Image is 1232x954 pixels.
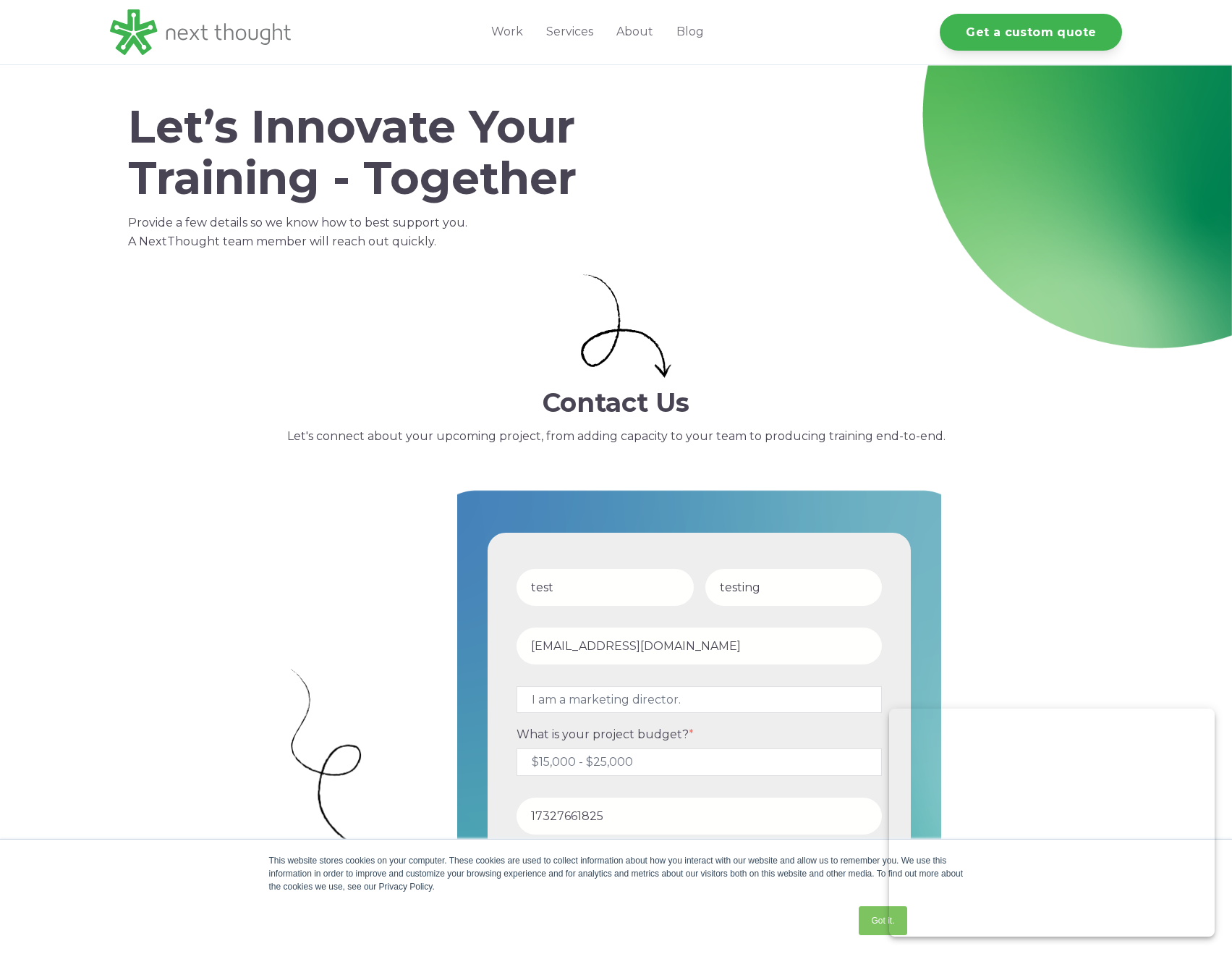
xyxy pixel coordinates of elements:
input: Last Name* [705,569,883,606]
a: Get a custom quote [940,14,1122,51]
span: Provide a few details so we know how to best support you. [128,216,467,229]
a: Got it. [859,906,906,935]
img: Small curly arrow [581,274,671,379]
input: Email Address* [517,628,882,664]
img: Big curly arrow [291,669,441,879]
span: Let’s Innovate Your Training - Together [128,99,577,206]
span: What is your project budget? [517,727,689,741]
p: Let's connect about your upcoming project, from adding capacity to your team to producing trainin... [110,427,1123,446]
img: LG - NextThought Logo [110,9,291,55]
h2: Contact Us [110,388,1123,418]
span: A NextThought team member will reach out quickly. [128,235,436,248]
input: First Name* [517,569,694,606]
input: Phone number* [517,798,882,835]
div: This website stores cookies on your computer. These cookies are used to collect information about... [269,854,964,893]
